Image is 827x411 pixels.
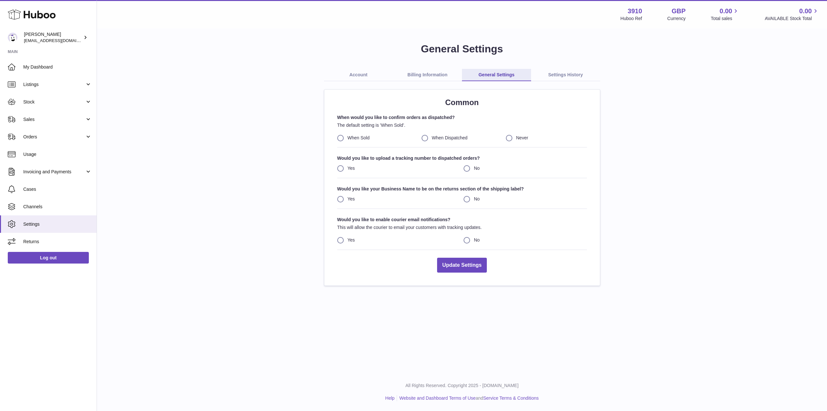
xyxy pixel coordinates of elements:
label: When Sold [337,135,418,141]
label: No [464,237,587,243]
a: General Settings [462,69,531,81]
strong: GBP [672,7,686,16]
strong: Would you like to enable courier email notifications? [337,217,587,223]
span: 0.00 [799,7,812,16]
label: When Dispatched [422,135,503,141]
label: No [464,165,587,171]
span: [EMAIL_ADDRESS][DOMAIN_NAME] [24,38,95,43]
span: Settings [23,221,92,227]
label: Yes [337,165,461,171]
a: Account [324,69,393,81]
span: Returns [23,239,92,245]
span: Stock [23,99,85,105]
span: Cases [23,186,92,192]
a: Billing Information [393,69,462,81]
p: This will allow the courier to email your customers with tracking updates. [337,224,587,231]
a: Website and Dashboard Terms of Use [399,395,476,401]
div: Huboo Ref [621,16,642,22]
span: My Dashboard [23,64,92,70]
div: [PERSON_NAME] [24,31,82,44]
img: max@shopogolic.net [8,33,17,42]
span: Sales [23,116,85,123]
span: Invoicing and Payments [23,169,85,175]
a: 0.00 Total sales [711,7,739,22]
label: No [464,196,587,202]
label: Yes [337,196,461,202]
div: Currency [667,16,686,22]
span: Channels [23,204,92,210]
h2: Common [337,97,587,108]
label: Never [506,135,587,141]
strong: Would you like to upload a tracking number to dispatched orders? [337,155,587,161]
p: The default setting is 'When Sold’. [337,122,587,128]
span: Total sales [711,16,739,22]
span: Orders [23,134,85,140]
span: Listings [23,81,85,88]
label: Yes [337,237,461,243]
span: AVAILABLE Stock Total [765,16,819,22]
strong: 3910 [628,7,642,16]
h1: General Settings [107,42,817,56]
strong: Would you like your Business Name to be on the returns section of the shipping label? [337,186,587,192]
strong: When would you like to confirm orders as dispatched? [337,114,587,121]
button: Update Settings [437,258,487,273]
span: 0.00 [720,7,732,16]
a: Settings History [531,69,600,81]
p: All Rights Reserved. Copyright 2025 - [DOMAIN_NAME] [102,383,822,389]
a: Help [385,395,395,401]
span: Usage [23,151,92,157]
li: and [397,395,539,401]
a: Log out [8,252,89,264]
a: Service Terms & Conditions [483,395,539,401]
a: 0.00 AVAILABLE Stock Total [765,7,819,22]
